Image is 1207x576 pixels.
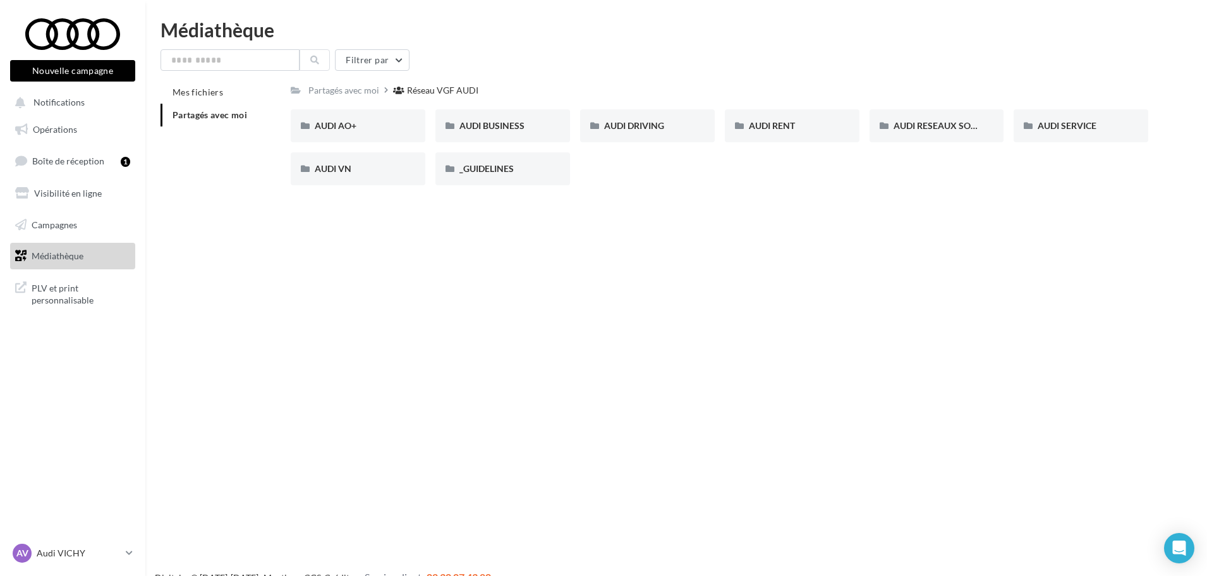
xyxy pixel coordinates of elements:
[10,60,135,82] button: Nouvelle campagne
[33,124,77,135] span: Opérations
[1164,533,1194,563] div: Open Intercom Messenger
[8,243,138,269] a: Médiathèque
[894,120,998,131] span: AUDI RESEAUX SOCIAUX
[32,279,130,307] span: PLV et print personnalisable
[10,541,135,565] a: AV Audi VICHY
[32,219,77,230] span: Campagnes
[8,212,138,238] a: Campagnes
[315,163,351,174] span: AUDI VN
[8,116,138,143] a: Opérations
[173,87,223,97] span: Mes fichiers
[1038,120,1096,131] span: AUDI SERVICE
[8,147,138,175] a: Boîte de réception1
[32,250,83,261] span: Médiathèque
[8,274,138,312] a: PLV et print personnalisable
[16,547,28,560] span: AV
[459,120,525,131] span: AUDI BUSINESS
[121,157,130,167] div: 1
[32,156,104,166] span: Boîte de réception
[173,109,247,120] span: Partagés avec moi
[308,84,379,97] div: Partagés avec moi
[459,163,514,174] span: _GUIDELINES
[34,188,102,199] span: Visibilité en ligne
[161,20,1192,39] div: Médiathèque
[33,97,85,108] span: Notifications
[407,84,478,97] div: Réseau VGF AUDI
[335,49,409,71] button: Filtrer par
[749,120,795,131] span: AUDI RENT
[37,547,121,560] p: Audi VICHY
[8,180,138,207] a: Visibilité en ligne
[604,120,664,131] span: AUDI DRIVING
[315,120,356,131] span: AUDI AO+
